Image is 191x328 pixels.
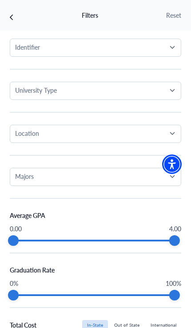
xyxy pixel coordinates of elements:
[166,11,181,20] p: Reset
[10,125,181,143] button: Location
[166,279,181,288] p: 100%
[169,224,181,233] p: 4.00
[162,154,182,174] div: Accessibility Menu
[10,279,18,288] p: 0%
[15,172,34,181] p: Majors
[10,265,55,274] span: Graduation Rate
[15,86,57,95] p: University Type
[15,129,39,138] p: Location
[82,11,98,20] p: Filters
[10,211,45,220] span: Average GPA
[10,224,22,233] p: 0.00
[10,168,181,186] button: Majors
[15,43,40,52] p: Identifier
[10,39,181,57] button: Identifier
[10,82,181,100] button: University Type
